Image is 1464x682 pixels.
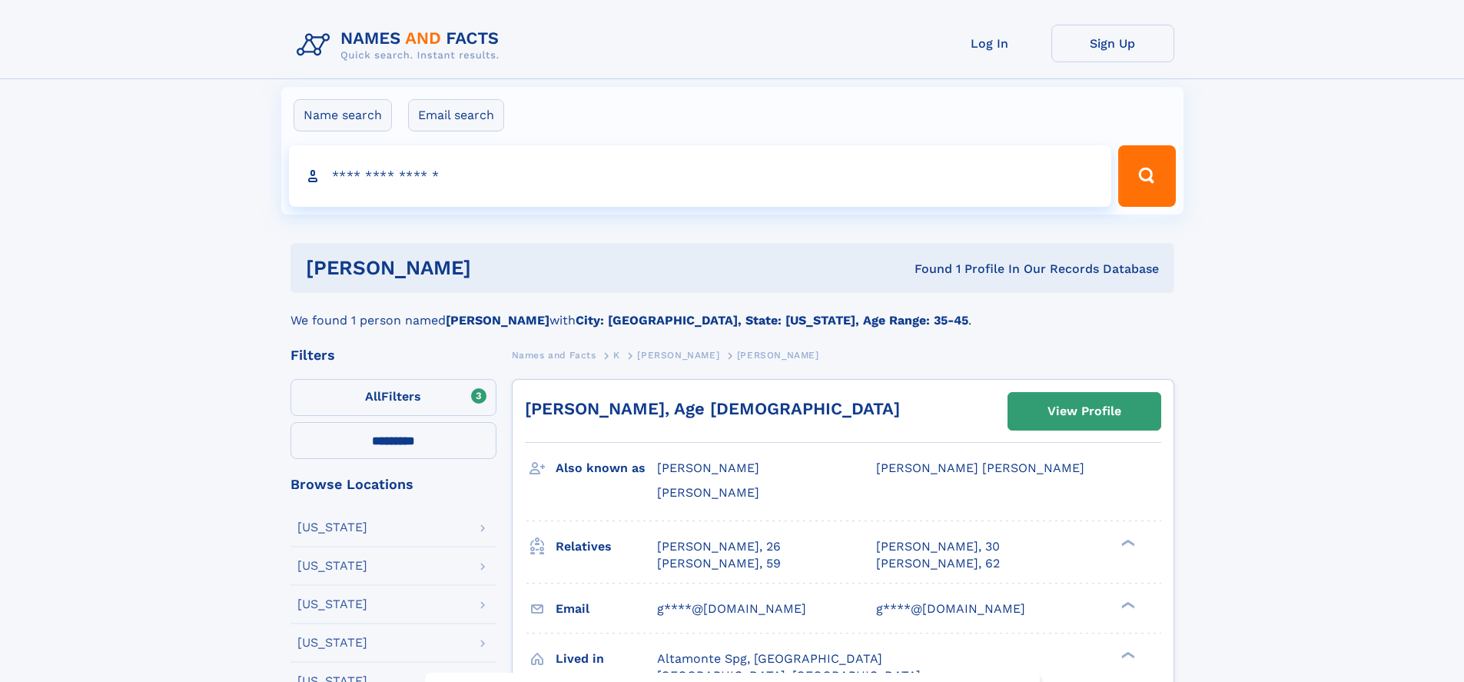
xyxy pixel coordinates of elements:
a: Log In [928,25,1051,62]
label: Name search [294,99,392,131]
button: Search Button [1118,145,1175,207]
div: Browse Locations [290,477,496,491]
img: Logo Names and Facts [290,25,512,66]
h1: [PERSON_NAME] [306,258,693,278]
a: [PERSON_NAME], 59 [657,555,781,572]
a: [PERSON_NAME], Age [DEMOGRAPHIC_DATA] [525,399,900,418]
span: [PERSON_NAME] [657,461,759,475]
div: Filters [290,348,496,362]
div: View Profile [1047,394,1121,429]
b: [PERSON_NAME] [446,313,549,328]
a: Sign Up [1051,25,1174,62]
span: [PERSON_NAME] [657,485,759,500]
a: [PERSON_NAME] [637,345,719,364]
h3: Email [556,596,657,622]
div: ❯ [1117,600,1136,610]
a: [PERSON_NAME], 26 [657,538,781,555]
span: K [613,350,620,361]
a: View Profile [1008,393,1160,430]
span: All [365,389,381,404]
a: Names and Facts [512,345,596,364]
h3: Lived in [556,646,657,672]
a: [PERSON_NAME], 62 [876,555,1000,572]
div: [US_STATE] [297,637,367,649]
div: Found 1 Profile In Our Records Database [692,261,1159,278]
h3: Relatives [556,534,657,560]
label: Email search [408,99,504,131]
span: Altamonte Spg, [GEOGRAPHIC_DATA] [657,651,882,666]
h3: Also known as [556,455,657,481]
div: [US_STATE] [297,598,367,610]
div: [US_STATE] [297,560,367,572]
div: ❯ [1117,537,1136,547]
a: [PERSON_NAME], 30 [876,538,1000,555]
b: City: [GEOGRAPHIC_DATA], State: [US_STATE], Age Range: 35-45 [576,313,968,328]
div: ❯ [1117,650,1136,660]
div: We found 1 person named with . [290,293,1174,330]
a: K [613,345,620,364]
input: search input [289,145,1112,207]
span: [PERSON_NAME] [737,350,819,361]
span: [PERSON_NAME] [PERSON_NAME] [876,461,1084,475]
label: Filters [290,379,496,416]
div: [US_STATE] [297,521,367,534]
span: [PERSON_NAME] [637,350,719,361]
